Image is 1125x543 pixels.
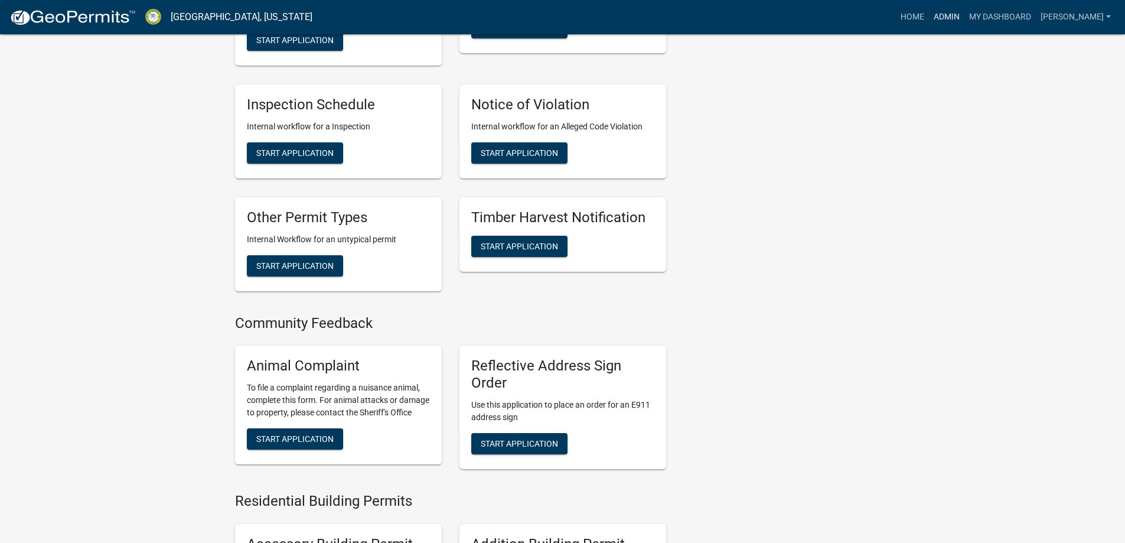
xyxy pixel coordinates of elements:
[235,315,666,332] h4: Community Feedback
[481,241,558,251] span: Start Application
[235,493,666,510] h4: Residential Building Permits
[256,148,334,157] span: Start Application
[256,261,334,270] span: Start Application
[256,434,334,444] span: Start Application
[929,6,964,28] a: Admin
[247,121,430,133] p: Internal workflow for a Inspection
[481,148,558,157] span: Start Application
[471,399,654,424] p: Use this application to place an order for an E911 address sign
[247,382,430,419] p: To file a complaint regarding a nuisance animal, complete this form. For animal attacks or damage...
[171,7,312,27] a: [GEOGRAPHIC_DATA], [US_STATE]
[471,142,568,164] button: Start Application
[247,255,343,277] button: Start Application
[247,96,430,113] h5: Inspection Schedule
[471,96,654,113] h5: Notice of Violation
[247,142,343,164] button: Start Application
[471,209,654,226] h5: Timber Harvest Notification
[471,236,568,257] button: Start Application
[247,428,343,450] button: Start Application
[247,357,430,375] h5: Animal Complaint
[145,9,161,25] img: Crawford County, Georgia
[1036,6,1116,28] a: [PERSON_NAME]
[247,209,430,226] h5: Other Permit Types
[964,6,1036,28] a: My Dashboard
[471,121,654,133] p: Internal workflow for an Alleged Code Violation
[247,30,343,51] button: Start Application
[481,439,558,448] span: Start Application
[471,357,654,392] h5: Reflective Address Sign Order
[896,6,929,28] a: Home
[247,233,430,246] p: Internal Workflow for an untypical permit
[471,433,568,454] button: Start Application
[256,35,334,45] span: Start Application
